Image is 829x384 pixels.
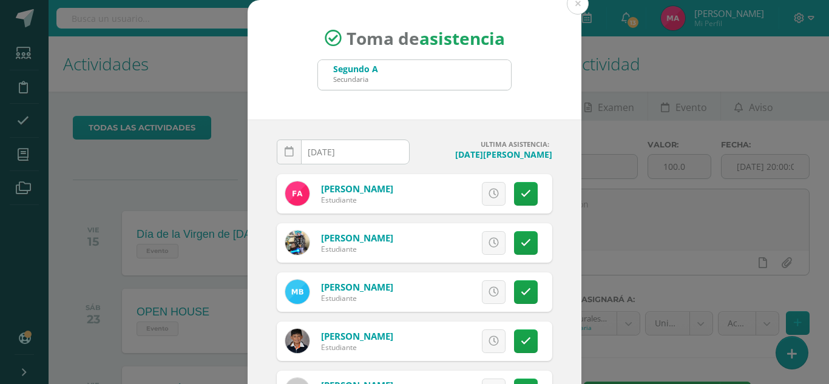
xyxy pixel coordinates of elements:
div: Estudiante [321,195,393,205]
a: [PERSON_NAME] [321,232,393,244]
a: [PERSON_NAME] [321,330,393,342]
strong: asistencia [419,27,505,50]
a: [PERSON_NAME] [321,183,393,195]
div: Secundaria [333,75,378,84]
div: Estudiante [321,293,393,303]
input: Fecha de Inasistencia [277,140,409,164]
img: 89331fb478864aeeb3007cc57f1a622f.png [285,329,310,353]
span: Toma de [347,27,505,50]
input: Busca un grado o sección aquí... [318,60,511,90]
div: Estudiante [321,342,393,352]
h4: ULTIMA ASISTENCIA: [419,140,552,149]
img: 7cfef99d9ccb449710553800e672e48c.png [285,280,310,304]
h4: [DATE][PERSON_NAME] [419,149,552,160]
div: Estudiante [321,244,393,254]
a: [PERSON_NAME] [321,281,393,293]
img: 7ea241f1278cb627b20edfe50d9898f4.png [285,181,310,206]
div: Segundo A [333,63,378,75]
img: e5dbfae6c95c3c56d6eb0850bd33aca9.png [285,231,310,255]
